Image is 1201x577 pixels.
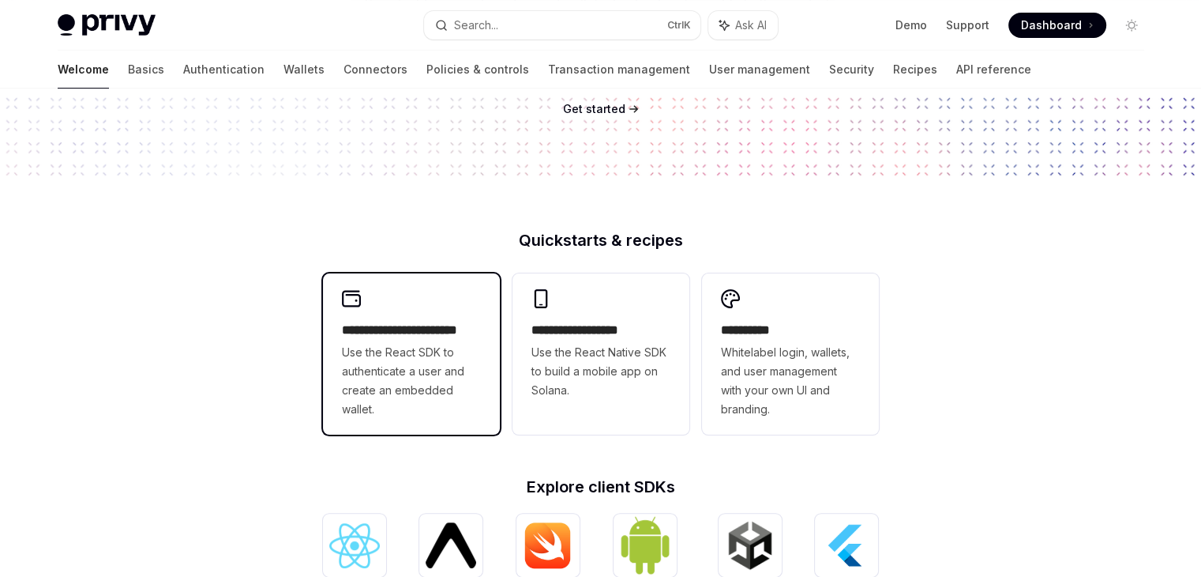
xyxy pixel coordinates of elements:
button: Ask AI [708,11,778,40]
img: Android (Kotlin) [620,515,670,575]
img: light logo [58,14,156,36]
img: React Native [426,522,476,568]
img: Flutter [821,520,872,571]
a: **** *****Whitelabel login, wallets, and user management with your own UI and branding. [702,273,879,435]
a: API reference [956,51,1031,89]
a: Security [829,51,874,89]
h2: Quickstarts & recipes [323,232,879,248]
div: Search... [454,16,498,35]
a: Transaction management [548,51,690,89]
a: Get started [563,101,625,117]
a: Dashboard [1008,13,1106,38]
a: **** **** **** ***Use the React Native SDK to build a mobile app on Solana. [512,273,689,435]
img: React [329,523,380,568]
span: Whitelabel login, wallets, and user management with your own UI and branding. [721,343,860,419]
span: Ask AI [735,17,767,33]
a: Recipes [893,51,937,89]
a: Policies & controls [426,51,529,89]
a: Authentication [183,51,265,89]
a: Basics [128,51,164,89]
h2: Explore client SDKs [323,479,879,495]
a: User management [709,51,810,89]
a: Support [946,17,989,33]
span: Use the React SDK to authenticate a user and create an embedded wallet. [342,343,481,419]
span: Dashboard [1021,17,1082,33]
img: iOS (Swift) [523,522,573,569]
a: Welcome [58,51,109,89]
a: Wallets [283,51,325,89]
button: Search...CtrlK [424,11,700,40]
a: Demo [895,17,927,33]
span: Use the React Native SDK to build a mobile app on Solana. [531,343,670,400]
span: Get started [563,102,625,115]
img: Unity [725,520,775,571]
span: Ctrl K [667,19,691,32]
button: Toggle dark mode [1119,13,1144,38]
a: Connectors [343,51,407,89]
